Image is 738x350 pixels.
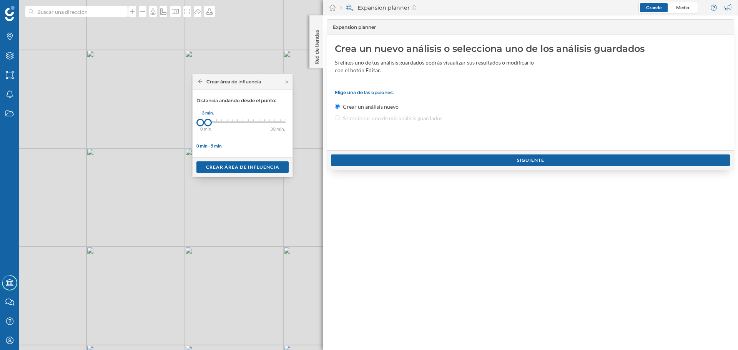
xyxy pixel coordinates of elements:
div: Crea un nuevo análisis o selecciona uno de los análisis guardados [335,43,726,55]
span: Soporte [15,5,43,12]
div: 3 min. [198,109,218,117]
div: Crear área de influencia [198,78,261,85]
span: Medio [676,5,689,10]
p: Elige una de las opciones: [335,90,726,95]
p: Distancia andando desde el punto: [196,97,289,104]
span: Grande [646,5,662,10]
div: 0 min. [200,125,219,133]
div: Si eliges uno de tus análisis guardados podrás visualizar sus resultados o modificarlo con el bot... [335,59,535,74]
div: Expansion planner [340,4,416,12]
label: Crear un análisis nuevo [343,103,399,111]
img: search-areas.svg [346,4,354,12]
span: Expansion planner [333,24,376,31]
div: 30 min. [270,125,301,133]
img: Geoblink Logo [5,6,15,21]
p: Red de tiendas [313,27,321,65]
div: 0 min - 5 min [196,143,289,149]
